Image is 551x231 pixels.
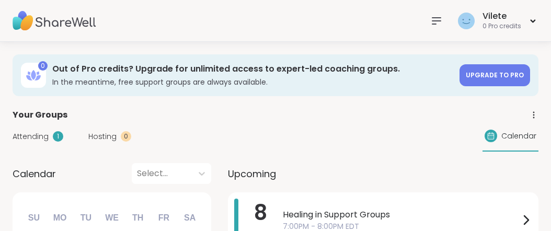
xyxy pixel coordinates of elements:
[52,63,453,75] h3: Out of Pro credits? Upgrade for unlimited access to expert-led coaching groups.
[127,206,150,229] div: Th
[121,131,131,142] div: 0
[13,167,56,181] span: Calendar
[13,109,67,121] span: Your Groups
[53,131,63,142] div: 1
[460,64,530,86] a: Upgrade to Pro
[100,206,123,229] div: We
[13,131,49,142] span: Attending
[483,10,521,22] div: Vilete
[178,206,201,229] div: Sa
[228,167,276,181] span: Upcoming
[458,13,475,29] img: Vilete
[501,131,536,142] span: Calendar
[152,206,175,229] div: Fr
[483,22,521,31] div: 0 Pro credits
[283,209,520,221] span: Healing in Support Groups
[254,198,267,227] span: 8
[466,71,524,79] span: Upgrade to Pro
[13,3,96,39] img: ShareWell Nav Logo
[74,206,97,229] div: Tu
[52,77,453,87] h3: In the meantime, free support groups are always available.
[22,206,45,229] div: Su
[48,206,71,229] div: Mo
[38,61,48,71] div: 0
[88,131,117,142] span: Hosting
